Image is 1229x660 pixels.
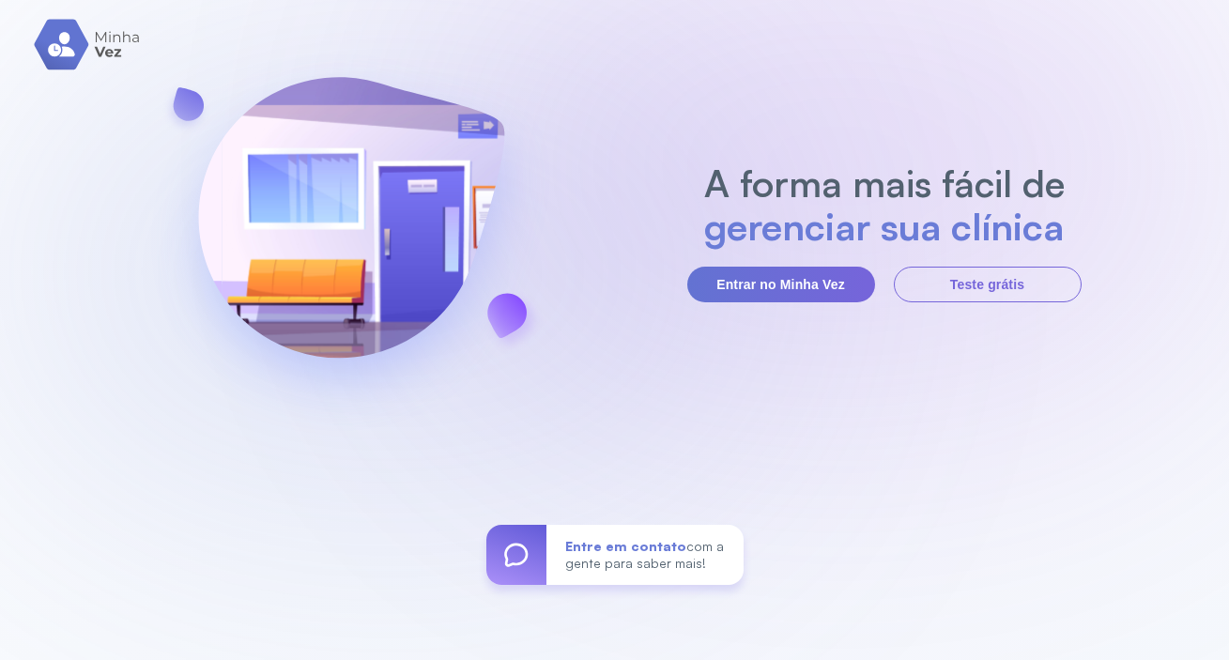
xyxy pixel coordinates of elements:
button: Teste grátis [894,267,1082,302]
img: banner-login.svg [148,27,554,436]
img: logo.svg [34,19,142,70]
button: Entrar no Minha Vez [687,267,875,302]
div: com a gente para saber mais! [546,525,744,585]
h2: A forma mais fácil de [694,161,1074,205]
span: Entre em contato [565,538,686,554]
a: Entre em contatocom a gente para saber mais! [486,525,744,585]
h2: gerenciar sua clínica [694,205,1074,248]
